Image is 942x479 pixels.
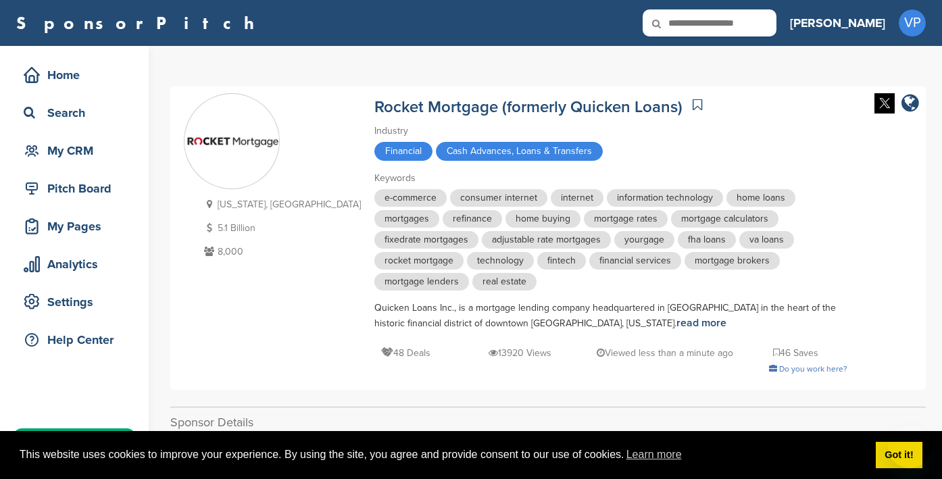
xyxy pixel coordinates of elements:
h3: [PERSON_NAME] [790,14,885,32]
a: [PERSON_NAME] [790,8,885,38]
div: My CRM [20,138,135,163]
a: Rocket Mortgage (formerly Quicken Loans) [374,97,683,117]
a: read more [676,316,726,330]
div: Search [20,101,135,125]
iframe: Button to launch messaging window [888,425,931,468]
span: mortgages [374,210,439,228]
span: VP [899,9,926,36]
a: Search [14,97,135,128]
a: Analytics [14,249,135,280]
p: 46 Saves [773,345,818,361]
span: mortgage rates [584,210,668,228]
span: rocket mortgage [374,252,464,270]
span: Do you work here? [779,364,847,374]
span: e-commerce [374,189,447,207]
p: 8,000 [201,243,361,260]
div: Quicken Loans Inc., is a mortgage lending company headquartered in [GEOGRAPHIC_DATA] in the heart... [374,301,847,331]
span: mortgage brokers [685,252,780,270]
span: refinance [443,210,502,228]
div: Industry [374,124,847,138]
span: consumer internet [450,189,547,207]
div: Pitch Board [20,176,135,201]
div: Analytics [20,252,135,276]
a: Pitch Board [14,173,135,204]
a: learn more about cookies [624,445,684,465]
span: fha loans [678,231,736,249]
div: Settings [20,290,135,314]
span: home buying [505,210,580,228]
span: technology [467,252,534,270]
a: Home [14,59,135,91]
span: financial services [589,252,681,270]
div: My Pages [20,214,135,238]
p: 5.1 Billion [201,220,361,236]
a: My Pages [14,211,135,242]
a: dismiss cookie message [876,442,922,469]
span: internet [551,189,603,207]
p: [US_STATE], [GEOGRAPHIC_DATA] [201,196,361,213]
span: adjustable rate mortgages [482,231,611,249]
img: Twitter white [874,93,895,114]
a: company link [901,93,919,116]
div: Help Center [20,328,135,352]
span: yourgage [614,231,674,249]
span: mortgage lenders [374,273,469,291]
div: Keywords [374,171,847,186]
a: Upgrade [14,428,135,459]
p: 48 Deals [381,345,430,361]
span: fintech [537,252,586,270]
span: home loans [726,189,795,207]
span: information technology [607,189,723,207]
span: mortgage calculators [671,210,778,228]
p: Viewed less than a minute ago [597,345,733,361]
span: This website uses cookies to improve your experience. By using the site, you agree and provide co... [20,445,865,465]
span: va loans [739,231,794,249]
a: Help Center [14,324,135,355]
a: SponsorPitch [16,14,263,32]
span: fixedrate mortgages [374,231,478,249]
a: My CRM [14,135,135,166]
span: Financial [374,142,432,161]
div: Home [20,63,135,87]
h2: Sponsor Details [170,413,926,432]
a: Do you work here? [769,364,847,374]
span: Cash Advances, Loans & Transfers [436,142,603,161]
span: real estate [472,273,537,291]
a: Settings [14,286,135,318]
p: 13920 Views [489,345,551,361]
img: Sponsorpitch & Rocket Mortgage (formerly Quicken Loans) [184,133,279,149]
